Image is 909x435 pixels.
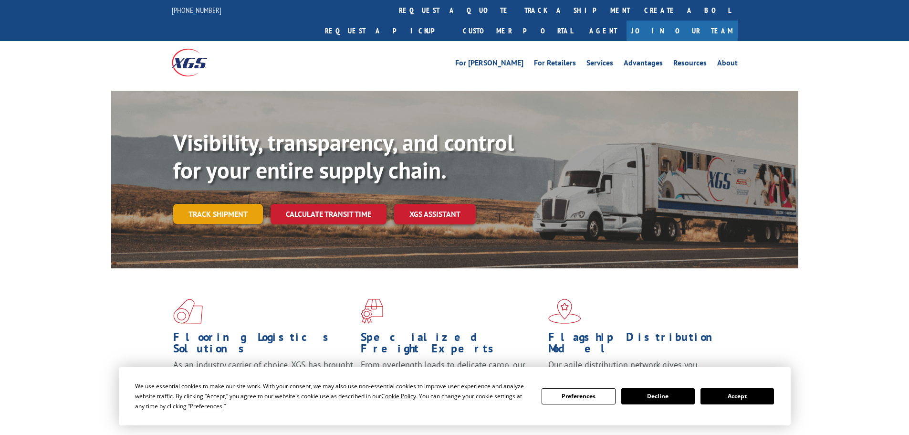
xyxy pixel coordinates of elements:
[700,388,774,404] button: Accept
[455,59,523,70] a: For [PERSON_NAME]
[190,402,222,410] span: Preferences
[173,331,354,359] h1: Flooring Logistics Solutions
[271,204,387,224] a: Calculate transit time
[172,5,221,15] a: [PHONE_NUMBER]
[173,299,203,324] img: xgs-icon-total-supply-chain-intelligence-red
[456,21,580,41] a: Customer Portal
[542,388,615,404] button: Preferences
[173,359,353,393] span: As an industry carrier of choice, XGS has brought innovation and dedication to flooring logistics...
[135,381,530,411] div: We use essential cookies to make our site work. With your consent, we may also use non-essential ...
[627,21,738,41] a: Join Our Team
[534,59,576,70] a: For Retailers
[361,299,383,324] img: xgs-icon-focused-on-flooring-red
[548,299,581,324] img: xgs-icon-flagship-distribution-model-red
[586,59,613,70] a: Services
[119,367,791,425] div: Cookie Consent Prompt
[173,204,263,224] a: Track shipment
[548,331,729,359] h1: Flagship Distribution Model
[624,59,663,70] a: Advantages
[673,59,707,70] a: Resources
[717,59,738,70] a: About
[548,359,724,382] span: Our agile distribution network gives you nationwide inventory management on demand.
[173,127,514,185] b: Visibility, transparency, and control for your entire supply chain.
[361,359,541,402] p: From overlength loads to delicate cargo, our experienced staff knows the best way to move your fr...
[318,21,456,41] a: Request a pickup
[580,21,627,41] a: Agent
[381,392,416,400] span: Cookie Policy
[621,388,695,404] button: Decline
[394,204,476,224] a: XGS ASSISTANT
[361,331,541,359] h1: Specialized Freight Experts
